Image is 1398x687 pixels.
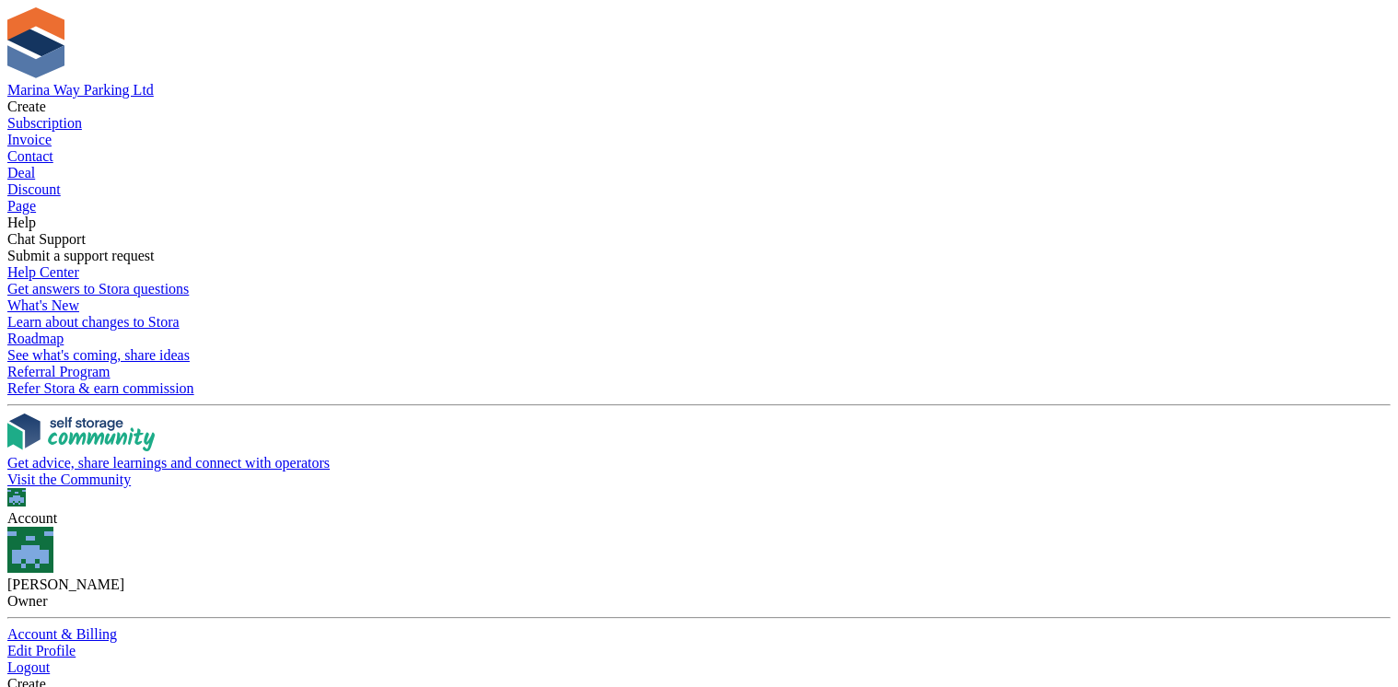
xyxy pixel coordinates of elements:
img: community-logo-e120dcb29bea30313fccf008a00513ea5fe9ad107b9d62852cae38739ed8438e.svg [7,413,155,451]
span: What's New [7,297,79,313]
a: Roadmap See what's coming, share ideas [7,331,1391,364]
div: Learn about changes to Stora [7,314,1391,331]
a: Referral Program Refer Stora & earn commission [7,364,1391,397]
span: Help [7,215,36,230]
a: Subscription [7,115,1391,132]
div: Get advice, share learnings and connect with operators [7,455,1391,472]
div: Owner [7,593,1391,610]
div: [PERSON_NAME] [7,576,1391,593]
a: Deal [7,165,1391,181]
a: Get advice, share learnings and connect with operators Visit the Community [7,413,1391,488]
a: Account & Billing [7,626,1391,643]
span: Roadmap [7,331,64,346]
a: Invoice [7,132,1391,148]
a: Marina Way Parking Ltd [7,82,154,98]
a: What's New Learn about changes to Stora [7,297,1391,331]
div: Get answers to Stora questions [7,281,1391,297]
span: Help Center [7,264,79,280]
a: Edit Profile [7,643,1391,659]
span: Create [7,99,46,114]
div: Submit a support request [7,248,1391,264]
a: Page [7,198,1391,215]
div: Refer Stora & earn commission [7,380,1391,397]
img: stora-icon-8386f47178a22dfd0bd8f6a31ec36ba5ce8667c1dd55bd0f319d3a0aa187defe.svg [7,7,64,78]
span: Chat Support [7,231,86,247]
div: See what's coming, share ideas [7,347,1391,364]
a: Logout [7,659,1391,676]
a: Help Center Get answers to Stora questions [7,264,1391,297]
span: Visit the Community [7,472,131,487]
img: Paul Lewis [7,527,53,573]
img: Paul Lewis [7,488,26,507]
span: Account [7,510,57,526]
a: Discount [7,181,1391,198]
a: Contact [7,148,1391,165]
span: Referral Program [7,364,111,379]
